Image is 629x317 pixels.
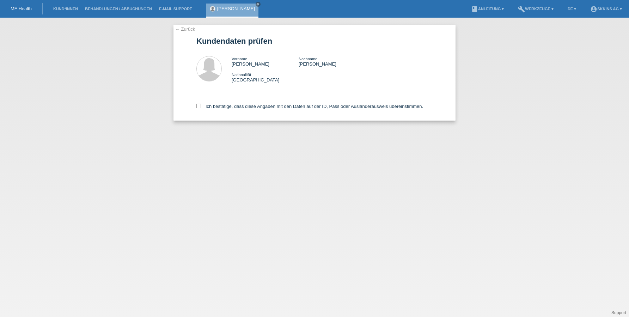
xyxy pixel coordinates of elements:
a: close [256,2,261,7]
a: Kund*innen [50,7,81,11]
div: [GEOGRAPHIC_DATA] [232,72,299,83]
label: Ich bestätige, dass diese Angaben mit den Daten auf der ID, Pass oder Ausländerausweis übereinsti... [196,104,423,109]
span: Nationalität [232,73,251,77]
i: book [471,6,478,13]
a: buildWerkzeuge ▾ [514,7,557,11]
span: Nachname [299,57,317,61]
a: Behandlungen / Abbuchungen [81,7,155,11]
a: DE ▾ [564,7,580,11]
i: account_circle [590,6,597,13]
a: MF Health [11,6,32,11]
h1: Kundendaten prüfen [196,37,433,45]
i: build [518,6,525,13]
a: ← Zurück [175,26,195,32]
a: E-Mail Support [155,7,196,11]
a: Support [611,310,626,315]
div: [PERSON_NAME] [232,56,299,67]
span: Vorname [232,57,247,61]
a: bookAnleitung ▾ [468,7,507,11]
a: [PERSON_NAME] [217,6,255,11]
i: close [256,2,260,6]
div: [PERSON_NAME] [299,56,366,67]
a: account_circleSKKINS AG ▾ [587,7,625,11]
